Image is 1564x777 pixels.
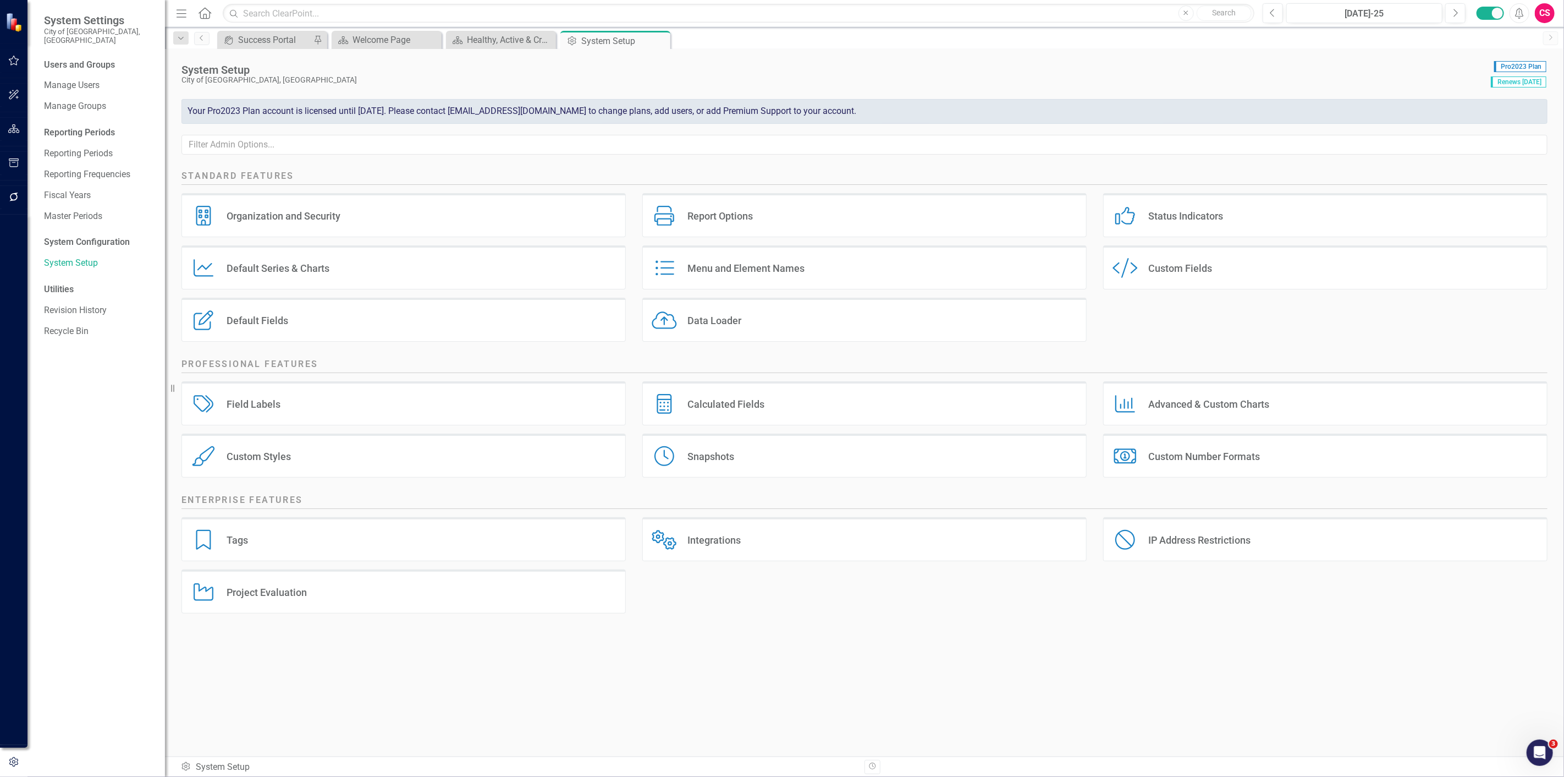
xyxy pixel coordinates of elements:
[334,33,439,47] a: Welcome Page
[687,534,741,546] div: Integrations
[44,189,154,202] a: Fiscal Years
[1197,6,1252,21] button: Search
[1494,61,1546,72] span: Pro2023 Plan
[1148,534,1251,546] div: IP Address Restrictions
[44,283,154,296] div: Utilities
[227,262,329,275] div: Default Series & Charts
[1527,740,1553,766] iframe: Intercom live chat
[1148,210,1223,222] div: Status Indicators
[1148,450,1260,463] div: Custom Number Formats
[238,33,311,47] div: Success Portal
[220,33,311,47] a: Success Portal
[687,398,764,411] div: Calculated Fields
[44,127,154,139] div: Reporting Periods
[687,210,753,222] div: Report Options
[181,99,1548,124] div: Your Pro2023 Plan account is licensed until [DATE]. Please contact [EMAIL_ADDRESS][DOMAIN_NAME] t...
[687,314,741,327] div: Data Loader
[227,450,291,463] div: Custom Styles
[1491,76,1546,87] span: Renews [DATE]
[353,33,439,47] div: Welcome Page
[581,34,668,48] div: System Setup
[44,79,154,92] a: Manage Users
[449,33,553,47] a: Healthy, Active & Creative Communities
[181,135,1548,155] input: Filter Admin Options...
[1286,3,1442,23] button: [DATE]-25
[1212,8,1236,17] span: Search
[181,170,1548,185] h2: Standard Features
[687,450,734,463] div: Snapshots
[227,314,288,327] div: Default Fields
[1148,262,1212,275] div: Custom Fields
[44,14,154,27] span: System Settings
[5,12,25,31] img: ClearPoint Strategy
[227,586,307,599] div: Project Evaluation
[44,257,154,270] a: System Setup
[44,27,154,45] small: City of [GEOGRAPHIC_DATA], [GEOGRAPHIC_DATA]
[181,494,1548,509] h2: Enterprise Features
[44,100,154,113] a: Manage Groups
[180,761,856,774] div: System Setup
[687,262,805,275] div: Menu and Element Names
[181,76,1485,84] div: City of [GEOGRAPHIC_DATA], [GEOGRAPHIC_DATA]
[44,236,154,249] div: System Configuration
[467,33,553,47] div: Healthy, Active & Creative Communities
[1148,398,1269,411] div: Advanced & Custom Charts
[181,64,1485,76] div: System Setup
[1535,3,1555,23] button: CS
[181,358,1548,373] h2: Professional Features
[227,210,340,222] div: Organization and Security
[223,4,1254,23] input: Search ClearPoint...
[44,147,154,160] a: Reporting Periods
[227,398,280,411] div: Field Labels
[1290,7,1439,20] div: [DATE]-25
[44,325,154,338] a: Recycle Bin
[44,304,154,317] a: Revision History
[1549,740,1558,748] span: 3
[44,168,154,181] a: Reporting Frequencies
[44,210,154,223] a: Master Periods
[44,59,154,72] div: Users and Groups
[227,534,248,546] div: Tags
